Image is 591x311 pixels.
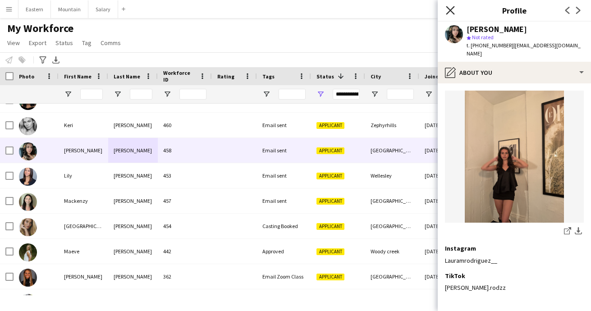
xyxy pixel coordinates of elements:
[163,90,171,98] button: Open Filter Menu
[419,113,473,137] div: [DATE]
[19,142,37,160] img: Laura Rodriguez
[316,73,334,80] span: Status
[438,5,591,16] h3: Profile
[108,264,158,289] div: [PERSON_NAME]
[257,214,311,238] div: Casting Booked
[114,90,122,98] button: Open Filter Menu
[316,198,344,205] span: Applicant
[19,218,37,236] img: Madison Marotta
[158,163,212,188] div: 453
[371,90,379,98] button: Open Filter Menu
[179,89,206,100] input: Workforce ID Filter Input
[279,89,306,100] input: Tags Filter Input
[419,188,473,213] div: [DATE]
[52,37,77,49] a: Status
[257,138,311,163] div: Email sent
[59,264,108,289] div: [PERSON_NAME]
[467,42,513,49] span: t. [PHONE_NUMBER]
[19,168,37,186] img: Lily Schwartz
[467,42,581,57] span: | [EMAIL_ADDRESS][DOMAIN_NAME]
[55,39,73,47] span: Status
[467,25,527,33] div: [PERSON_NAME]
[316,223,344,230] span: Applicant
[97,37,124,49] a: Comms
[158,138,212,163] div: 458
[365,214,419,238] div: [GEOGRAPHIC_DATA]
[365,239,419,264] div: Woody creek
[7,22,73,35] span: My Workforce
[257,163,311,188] div: Email sent
[419,138,473,163] div: [DATE]
[18,0,51,18] button: Eastern
[101,39,121,47] span: Comms
[257,264,311,289] div: Email Zoom Class
[108,163,158,188] div: [PERSON_NAME]
[257,188,311,213] div: Email sent
[387,89,414,100] input: City Filter Input
[50,55,61,65] app-action-btn: Export XLSX
[29,39,46,47] span: Export
[158,239,212,264] div: 442
[130,89,152,100] input: Last Name Filter Input
[78,37,95,49] a: Tag
[59,163,108,188] div: Lily
[80,89,103,100] input: First Name Filter Input
[365,163,419,188] div: Wellesley
[419,214,473,238] div: [DATE]
[114,73,140,80] span: Last Name
[316,147,344,154] span: Applicant
[37,55,48,65] app-action-btn: Advanced filters
[158,113,212,137] div: 460
[316,248,344,255] span: Applicant
[371,73,381,80] span: City
[419,239,473,264] div: [DATE]
[472,34,494,41] span: Not rated
[158,188,212,213] div: 457
[7,39,20,47] span: View
[257,239,311,264] div: Approved
[365,138,419,163] div: [GEOGRAPHIC_DATA]
[163,69,196,83] span: Workforce ID
[82,39,92,47] span: Tag
[4,37,23,49] a: View
[217,73,234,80] span: Rating
[438,62,591,83] div: About you
[88,0,118,18] button: Salary
[316,122,344,129] span: Applicant
[25,37,50,49] a: Export
[19,243,37,261] img: Maeve Sheehan
[158,214,212,238] div: 454
[262,73,275,80] span: Tags
[59,188,108,213] div: Mackenzy
[365,188,419,213] div: [GEOGRAPHIC_DATA]
[419,264,473,289] div: [DATE]
[19,117,37,135] img: Keri Graff
[445,91,584,223] img: IMG_7578.jpeg
[262,90,270,98] button: Open Filter Menu
[445,284,584,292] div: [PERSON_NAME].rodzz
[59,138,108,163] div: [PERSON_NAME]
[64,73,92,80] span: First Name
[64,90,72,98] button: Open Filter Menu
[445,256,584,265] div: Lauramrodriguez__
[445,272,465,280] h3: TikTok
[108,113,158,137] div: [PERSON_NAME]
[59,239,108,264] div: Maeve
[257,113,311,137] div: Email sent
[365,264,419,289] div: [GEOGRAPHIC_DATA]
[19,269,37,287] img: Marley McCall
[425,90,433,98] button: Open Filter Menu
[51,0,88,18] button: Mountain
[419,163,473,188] div: [DATE]
[108,188,158,213] div: [PERSON_NAME]
[19,73,34,80] span: Photo
[59,113,108,137] div: Keri
[19,193,37,211] img: Mackenzy Calvin
[108,239,158,264] div: [PERSON_NAME]
[316,274,344,280] span: Applicant
[59,214,108,238] div: [GEOGRAPHIC_DATA]
[425,73,442,80] span: Joined
[108,138,158,163] div: [PERSON_NAME]
[316,90,325,98] button: Open Filter Menu
[158,264,212,289] div: 362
